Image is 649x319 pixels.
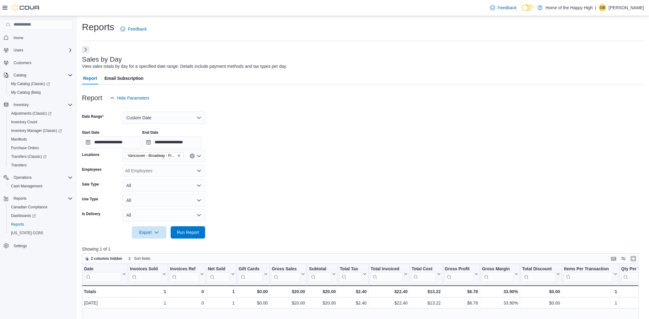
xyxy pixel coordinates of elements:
a: Adjustments (Classic) [6,109,75,118]
div: 1 [208,288,235,295]
span: Cash Management [9,182,73,190]
p: [PERSON_NAME] [609,4,644,11]
label: Start Date [82,130,99,135]
button: Manifests [6,135,75,144]
button: Canadian Compliance [6,203,75,211]
a: Settings [11,242,29,250]
button: Total Invoiced [371,266,408,282]
div: Gift Cards [239,266,263,272]
div: $0.00 [522,299,560,307]
div: Giovanna Barros [599,4,606,11]
button: Total Discount [522,266,560,282]
div: Total Discount [522,266,555,272]
a: Feedback [118,23,149,35]
div: $2.40 [340,288,367,295]
a: Inventory Manager (Classic) [6,126,75,135]
button: Net Sold [208,266,235,282]
button: All [123,179,205,192]
button: Enter fullscreen [630,255,637,262]
button: Operations [11,174,34,181]
div: Gross Profit [445,266,473,272]
input: Press the down key to open a popover containing a calendar. [82,136,141,149]
div: Total Tax [340,266,362,272]
a: Purchase Orders [9,144,42,152]
a: Dashboards [9,212,38,219]
span: Feedback [497,5,516,11]
div: Gross Sales [272,266,300,282]
div: [DATE] [84,299,126,307]
span: Customers [11,59,73,67]
h1: Reports [82,21,114,33]
button: All [123,209,205,221]
button: Clear input [190,153,195,158]
p: Showing 1 of 1 [82,246,644,252]
button: 2 columns hidden [82,255,125,262]
img: Cova [12,5,40,11]
span: Operations [14,175,32,180]
label: Date Range [82,114,104,119]
button: Inventory [11,101,31,108]
span: My Catalog (Beta) [9,89,73,96]
div: Total Tax [340,266,362,282]
span: Dashboards [9,212,73,219]
a: [US_STATE] CCRS [9,229,46,237]
div: Totals [84,288,126,295]
button: Total Cost [412,266,440,282]
button: Home [1,33,75,42]
span: Report [83,72,97,84]
button: Keyboard shortcuts [610,255,617,262]
div: 1 [564,299,617,307]
div: Invoices Ref [170,266,199,272]
div: Items Per Transaction [564,266,612,282]
button: Catalog [11,72,29,79]
div: Date [84,266,121,282]
div: 1 [564,288,617,295]
span: Users [11,47,73,54]
button: Date [84,266,126,282]
a: Feedback [488,2,519,14]
span: Customers [14,60,31,65]
h3: Sales by Day [82,56,122,63]
button: Purchase Orders [6,144,75,152]
a: Canadian Compliance [9,203,50,211]
span: Run Report [177,229,199,235]
span: Hide Parameters [117,95,149,101]
button: Catalog [1,71,75,80]
button: Next [82,46,89,53]
span: Transfers (Classic) [9,153,73,160]
div: Total Cost [412,266,436,272]
button: Open list of options [197,168,201,173]
div: $22.40 [371,299,408,307]
span: Email Subscription [104,72,144,84]
a: My Catalog (Classic) [9,80,52,88]
a: Inventory Manager (Classic) [9,127,64,134]
button: Reports [1,194,75,203]
button: Subtotal [309,266,336,282]
span: Reports [11,222,24,227]
button: Hide Parameters [107,92,152,104]
label: Use Type [82,197,98,202]
label: Employees [82,167,101,172]
button: Gross Sales [272,266,305,282]
span: Manifests [9,136,73,143]
div: Net Sold [208,266,230,282]
a: Manifests [9,136,29,143]
div: 33.90% [482,299,518,307]
div: Invoices Sold [130,266,161,282]
span: Export [136,226,163,239]
span: Transfers (Classic) [11,154,47,159]
button: Invoices Ref [170,266,204,282]
div: View sales totals by day for a specified date range. Details include payment methods and tax type... [82,63,287,70]
span: Sort fields [134,256,150,261]
span: Inventory Count [11,120,37,125]
div: Gross Sales [272,266,300,272]
button: Cash Management [6,182,75,190]
a: Home [11,34,26,42]
p: | [595,4,596,11]
span: My Catalog (Classic) [11,81,50,86]
span: My Catalog (Beta) [11,90,41,95]
span: Transfers [11,163,26,168]
div: Total Invoiced [371,266,403,282]
a: Dashboards [6,211,75,220]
